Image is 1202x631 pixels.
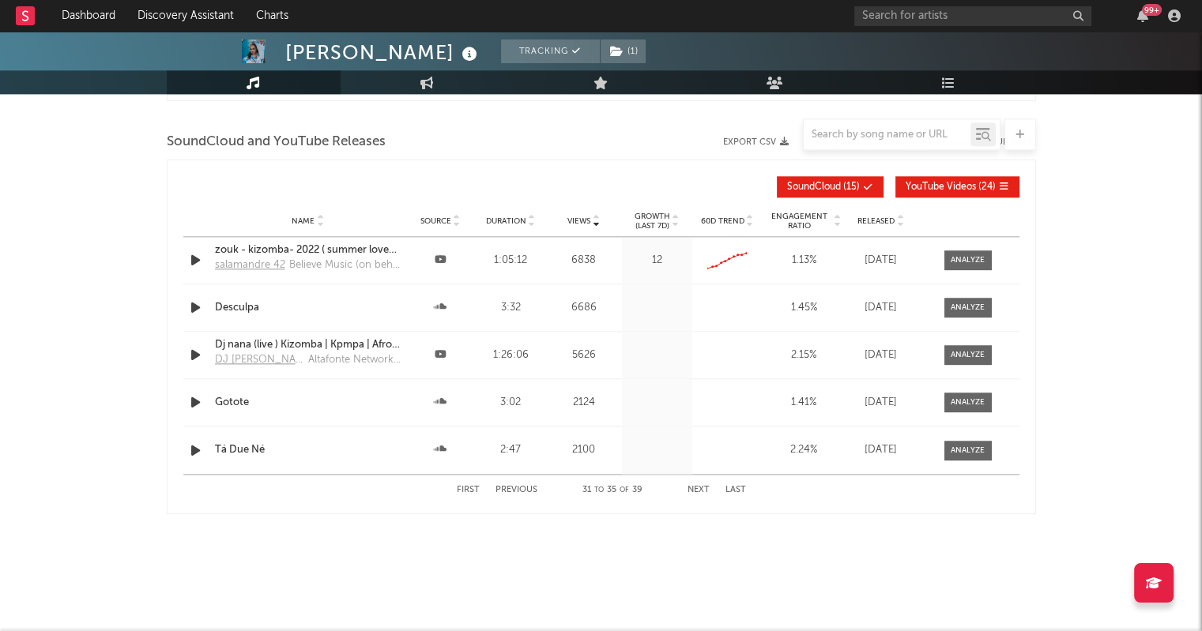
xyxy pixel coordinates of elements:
span: YouTube Videos [906,182,976,192]
a: Dj nana (live ) Kizomba | Kpmpa | Afro beat | Semba | Zouk | Funana | Afro house | Lembra Tempo [215,337,401,353]
span: Source [420,216,451,226]
div: [DATE] [850,253,913,269]
button: Tracking [501,39,600,63]
div: 2:47 [480,442,542,458]
button: 99+ [1137,9,1148,22]
p: Growth [635,212,670,221]
button: Previous [495,486,537,494]
div: 1.41 % [767,395,842,411]
div: 1:05:12 [480,253,542,269]
div: 2.24 % [767,442,842,458]
button: (1) [601,39,646,63]
span: SoundCloud [787,182,841,192]
span: Duration [485,216,526,226]
button: Last [725,486,746,494]
a: DJ [PERSON_NAME] [215,352,308,373]
a: Gotote [215,395,401,411]
span: to [594,486,604,494]
a: salamandre 42 [215,257,289,278]
button: SoundCloud(15) [777,176,884,197]
div: Believe Music (on behalf of [PERSON_NAME]), and 1 Music Rights Societies [289,257,401,273]
div: 2100 [549,442,618,458]
div: [DATE] [850,300,913,316]
div: 1:26:06 [480,347,542,363]
p: (Last 7d) [635,221,670,231]
div: 99 + [1142,4,1162,16]
span: Engagement Ratio [767,212,832,231]
span: Released [857,216,895,226]
div: 5626 [549,347,618,363]
span: Name [292,216,315,226]
button: Next [688,486,710,494]
span: Views [567,216,590,226]
a: Tá Due Né [215,442,401,458]
div: 3:32 [480,300,542,316]
div: 1.45 % [767,300,842,316]
div: [DATE] [850,442,913,458]
div: [DATE] [850,347,913,363]
div: 6838 [549,253,618,269]
div: 3:02 [480,395,542,411]
span: of [620,486,629,494]
input: Search by song name or URL [804,129,970,141]
div: 2.15 % [767,347,842,363]
a: zouk - kizomba- 2022 ( summer love mix) [215,242,401,258]
div: 2124 [549,395,618,411]
button: First [457,486,480,494]
span: ( 1 ) [600,39,646,63]
div: 1.13 % [767,253,842,269]
span: ( 24 ) [906,182,996,192]
button: YouTube Videos(24) [895,176,1019,197]
span: 60D Trend [701,216,744,226]
div: Altafonte Network S.L. (on behalf of My Vibe Music) [308,352,401,368]
input: Search for artists [854,6,1091,26]
div: [PERSON_NAME] [285,39,481,66]
span: ( 15 ) [787,182,860,192]
div: [DATE] [850,395,913,411]
a: Desculpa [215,300,401,316]
div: 6686 [549,300,618,316]
div: 12 [626,253,688,269]
div: 31 35 39 [569,481,656,500]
